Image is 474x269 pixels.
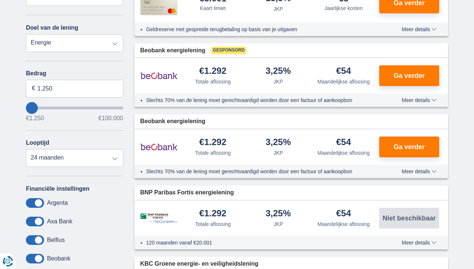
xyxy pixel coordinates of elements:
[266,209,291,219] div: 3,25%
[200,4,226,12] div: Kaart limiet
[317,220,370,228] div: Maandelijkse aflossing
[266,66,291,76] div: 3,25%
[336,209,351,219] div: €54
[396,97,442,103] button: Meer details
[273,78,283,85] div: JKP
[146,239,375,246] li: 120 maanden vanaf €20.001
[140,213,177,224] img: product.pl.alt BNP Paribas Fortis
[47,200,68,206] label: Argenta
[195,78,231,85] div: Totale aflossing
[195,220,231,228] div: Totale aflossing
[140,138,177,156] img: product.pl.alt Beobank
[336,66,351,76] div: €54
[26,140,49,146] label: Looptijd
[146,168,375,175] li: Slechts 70% van de lening moet gerechtvaardigd worden door een factuur of aankoopbon
[47,255,70,262] label: Beobank
[336,138,351,148] div: €54
[211,47,246,54] span: Gesponsord
[379,208,439,229] button: Niet beschikbaar
[402,169,437,174] span: Meer details
[317,78,370,85] div: Maandelijkse aflossing
[195,149,231,157] div: Totale aflossing
[146,96,375,104] li: Slechts 70% van de lening moet gerechtvaardigd worden door een factuur of aankoopbon
[273,5,283,13] div: JKP
[402,240,437,245] span: Meer details
[394,72,425,79] span: Ga verder
[47,218,72,225] label: Axa Bank
[317,149,370,157] div: Maandelijkse aflossing
[199,66,226,76] div: €1.292
[396,26,442,32] button: Meer details
[402,27,437,32] span: Meer details
[26,70,123,77] label: Bedrag
[32,84,35,93] span: €
[99,115,123,121] span: €100.000
[273,220,283,228] div: JKP
[26,24,78,31] label: Doel van de lening
[394,144,425,150] span: Ga verder
[396,240,442,246] button: Meer details
[383,215,436,222] span: Niet beschikbaar
[140,188,234,197] span: BNP Paribas Fortis energielening
[266,138,291,148] div: 3,25%
[140,117,206,126] span: Beobank energielening
[273,149,283,157] div: JKP
[379,65,439,86] button: Ga verder
[199,209,226,219] div: €1.292
[379,137,439,157] button: Ga verder
[26,186,90,192] label: Financiële instellingen
[140,46,206,55] span: Beobank energielening
[199,138,226,148] div: €1.292
[140,66,177,85] img: product.pl.alt Beobank
[324,4,363,12] div: Jaarlijkse kosten
[402,98,437,103] span: Meer details
[26,115,44,121] span: €1.250
[146,26,375,33] li: Geldreserve met gespreide terugbetaling op basis van je uitgaven
[396,168,442,174] button: Meer details
[140,260,258,268] span: KBC Groene energie- en veiligheidslening
[47,237,65,243] label: Belfius
[26,106,123,109] input: wantToBorrow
